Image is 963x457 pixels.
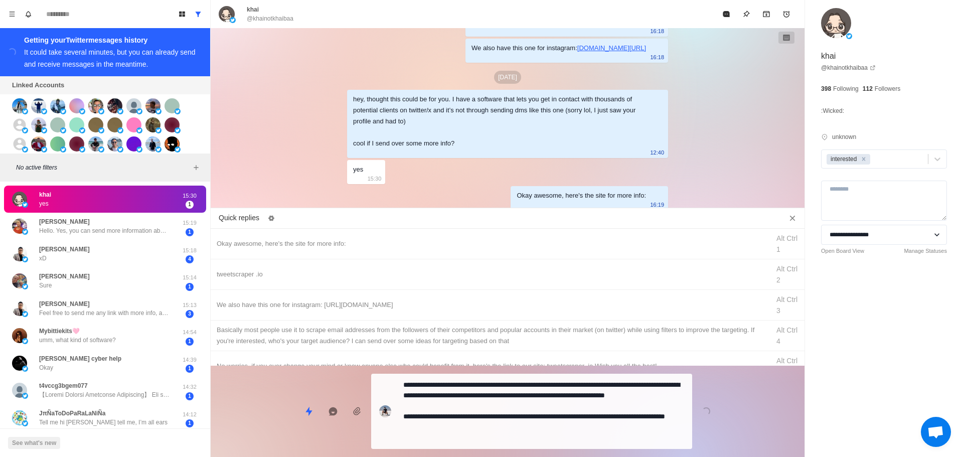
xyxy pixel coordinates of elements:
[190,162,202,174] button: Add filters
[650,52,664,63] p: 16:18
[217,325,763,347] div: Basically most people use it to scrape email addresses from the followers of their competitors an...
[136,108,142,114] img: picture
[39,217,90,226] p: [PERSON_NAME]
[98,127,104,133] img: picture
[39,190,51,199] p: khai
[39,336,116,345] p: umm, what kind of software?
[776,263,798,285] div: Alt Ctrl 2
[821,50,836,62] p: khai
[22,311,28,317] img: picture
[39,299,90,309] p: [PERSON_NAME]
[39,272,90,281] p: [PERSON_NAME]
[107,117,122,132] img: picture
[736,4,756,24] button: Pin
[60,146,66,153] img: picture
[379,405,391,417] img: picture
[756,4,776,24] button: Archive
[117,108,123,114] img: picture
[175,108,181,114] img: picture
[904,247,947,255] a: Manage Statuses
[353,164,363,175] div: yes
[50,136,65,151] img: picture
[650,26,664,37] p: 16:18
[12,328,27,343] img: picture
[88,98,103,113] img: picture
[230,17,236,23] img: picture
[821,247,864,255] a: Open Board View
[190,6,206,22] button: Show all conversations
[247,14,293,23] p: @khainotkhaibaa
[41,108,47,114] img: picture
[186,310,194,318] span: 3
[145,117,160,132] img: picture
[177,328,202,337] p: 14:54
[12,219,27,234] img: picture
[117,146,123,153] img: picture
[186,201,194,209] span: 1
[921,417,951,447] a: Ouvrir le chat
[39,327,80,336] p: Mybittiekits🩷
[50,98,65,113] img: picture
[39,245,90,254] p: [PERSON_NAME]
[517,190,646,201] div: Okay awesome, here's the site for more info:
[165,98,180,113] img: picture
[22,256,28,262] img: picture
[650,147,664,158] p: 12:40
[832,132,856,141] p: unknown
[136,146,142,153] img: picture
[175,146,181,153] img: picture
[39,309,170,318] p: Feel free to send me any link with more info, also I'm curious a lot. Haha
[117,127,123,133] img: picture
[174,6,190,22] button: Board View
[347,401,367,421] button: Add media
[175,127,181,133] img: picture
[177,219,202,227] p: 15:19
[22,420,28,426] img: picture
[39,226,170,235] p: Hello. Yes, you can send more information about it
[784,210,800,226] button: Close quick replies
[177,246,202,255] p: 15:18
[186,392,194,400] span: 1
[88,136,103,151] img: picture
[31,117,46,132] img: picture
[69,117,84,132] img: picture
[39,409,105,418] p: JπÑaToDoPaRaLaNiÑa
[217,238,763,249] div: Okay awesome, here's the site for more info:
[219,6,235,22] img: picture
[79,146,85,153] img: picture
[24,48,196,68] div: It could take several minutes, but you can already send and receive messages in the meantime.
[41,127,47,133] img: picture
[833,84,859,93] p: Following
[22,108,28,114] img: picture
[145,98,160,113] img: picture
[79,108,85,114] img: picture
[323,401,343,421] button: Reply with AI
[22,366,28,372] img: picture
[846,33,852,39] img: picture
[8,437,60,449] button: See what's new
[821,8,851,38] img: picture
[20,6,36,22] button: Notifications
[12,356,27,371] img: picture
[69,136,84,151] img: picture
[22,127,28,133] img: picture
[98,146,104,153] img: picture
[368,173,382,184] p: 15:30
[186,365,194,373] span: 1
[177,192,202,200] p: 15:30
[821,105,844,116] p: :Wicked:
[39,363,53,372] p: Okay
[12,301,27,316] img: picture
[353,94,646,149] div: hey, thought this could be for you. I have a software that lets you get in contact with thousands...
[186,228,194,236] span: 1
[299,401,319,421] button: Quick replies
[494,71,521,84] p: [DATE]
[776,355,798,377] div: Alt Ctrl 5
[50,117,65,132] img: picture
[263,210,279,226] button: Edit quick replies
[98,108,104,114] img: picture
[247,5,259,14] p: khai
[107,98,122,113] img: picture
[177,410,202,419] p: 14:12
[776,4,796,24] button: Add reminder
